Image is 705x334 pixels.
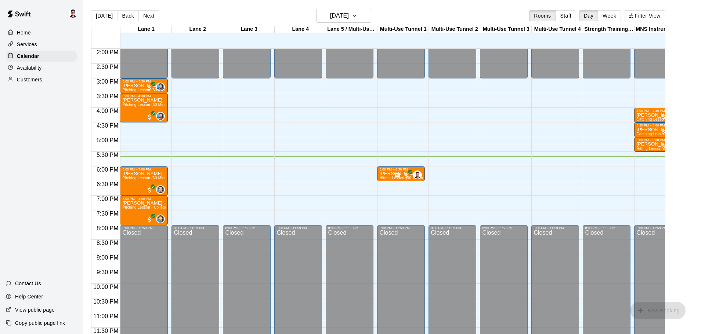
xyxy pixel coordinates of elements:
[95,269,120,275] span: 9:30 PM
[157,186,164,193] img: Gonzo Gonzalez
[95,196,120,202] span: 7:00 PM
[95,152,120,158] span: 5:30 PM
[91,313,120,319] span: 11:00 PM
[159,214,165,223] span: Gonzo Gonzalez
[17,41,37,48] p: Services
[122,103,173,107] span: Pitching Lesson (60 Minutes)
[156,82,165,91] div: Jacob Crooks
[91,298,120,305] span: 10:30 PM
[146,84,153,91] span: All customers have paid
[17,29,31,36] p: Home
[6,62,77,73] a: Availability
[636,138,680,142] div: 5:00 PM – 5:30 PM
[379,168,423,171] div: 6:00 PM – 6:30 PM
[120,26,172,33] div: Lane 1
[660,113,667,121] span: All customers have paid
[95,93,120,99] span: 3:30 PM
[634,137,682,152] div: 5:00 PM – 5:30 PM: Addison Hull
[634,108,682,122] div: 4:00 PM – 4:30 PM: Paul McLiney
[275,26,326,33] div: Lane 4
[122,226,166,230] div: 8:00 PM – 11:59 PM
[556,10,576,21] button: Staff
[598,10,621,21] button: Week
[156,112,165,121] div: Jacob Crooks
[377,166,425,181] div: 6:00 PM – 6:30 PM: Alex Killman
[276,226,320,230] div: 8:00 PM – 11:59 PM
[156,185,165,194] div: Gonzo Gonzalez
[95,122,120,129] span: 4:30 PM
[95,254,120,261] span: 9:00 PM
[95,78,120,85] span: 3:00 PM
[146,187,153,194] span: All customers have paid
[122,88,173,92] span: Pitching Lesson (30 Minutes)
[95,240,120,246] span: 8:30 PM
[482,226,525,230] div: 8:00 PM – 11:59 PM
[660,143,667,150] span: All customers have paid
[138,10,159,21] button: Next
[17,52,39,60] p: Calendar
[95,210,120,217] span: 7:30 PM
[225,226,268,230] div: 8:00 PM – 11:59 PM
[326,26,377,33] div: Lane 5 / Multi-Use Tunnel 5
[120,93,168,122] div: 3:30 PM – 4:30 PM: Jacob Raccuglia
[122,94,166,98] div: 3:30 PM – 4:30 PM
[95,181,120,187] span: 6:30 PM
[17,76,42,83] p: Customers
[624,10,665,21] button: Filter View
[403,172,410,179] span: All customers have paid
[636,226,680,230] div: 8:00 PM – 11:59 PM
[122,197,166,201] div: 7:00 PM – 8:00 PM
[146,113,153,121] span: All customers have paid
[95,166,120,173] span: 6:00 PM
[636,124,680,127] div: 4:30 PM – 5:00 PM
[120,166,168,196] div: 6:00 PM – 7:00 PM: Carter Liezert
[583,26,634,33] div: Strength Training Room
[6,39,77,50] a: Services
[429,26,480,33] div: Multi-Use Tunnel 2
[330,11,349,21] h6: [DATE]
[6,27,77,38] a: Home
[630,307,686,313] span: You don't have the permission to add bookings
[414,171,421,179] img: Anthony Miller
[534,226,577,230] div: 8:00 PM – 11:59 PM
[413,170,422,179] div: Anthony Miller
[634,122,682,137] div: 4:30 PM – 5:00 PM: Paul McLiney
[159,185,165,194] span: Gonzo Gonzalez
[67,6,83,21] div: Anthony Miller
[69,9,77,18] img: Anthony Miller
[95,225,120,231] span: 8:00 PM
[529,10,556,21] button: Rooms
[15,306,55,313] p: View public page
[636,109,680,113] div: 4:00 PM – 4:30 PM
[660,128,667,135] span: All customers have paid
[579,10,598,21] button: Day
[122,80,166,83] div: 3:00 PM – 3:30 PM
[395,173,401,179] svg: Has notes
[223,26,275,33] div: Lane 3
[6,51,77,62] a: Calendar
[156,214,165,223] div: Gonzo Gonzalez
[157,113,164,120] img: Jacob Crooks
[634,26,686,33] div: MNS Instructor Tunnel
[6,74,77,85] a: Customers
[15,319,65,327] p: Copy public page link
[91,10,117,21] button: [DATE]
[532,26,583,33] div: Multi-Use Tunnel 4
[91,284,120,290] span: 10:00 PM
[120,196,168,225] div: 7:00 PM – 8:00 PM: Jacob Ross
[174,226,217,230] div: 8:00 PM – 11:59 PM
[328,226,371,230] div: 8:00 PM – 11:59 PM
[146,216,153,223] span: All customers have paid
[95,64,120,70] span: 2:30 PM
[91,328,120,334] span: 11:30 PM
[15,280,41,287] p: Contact Us
[159,112,165,121] span: Jacob Crooks
[480,26,532,33] div: Multi-Use Tunnel 3
[157,215,164,223] img: Gonzo Gonzalez
[17,64,42,71] p: Availability
[122,205,213,209] span: Pitching Lesson - College Players Only (60 Minutes)
[157,83,164,91] img: Jacob Crooks
[316,9,371,23] button: [DATE]
[15,293,43,300] p: Help Center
